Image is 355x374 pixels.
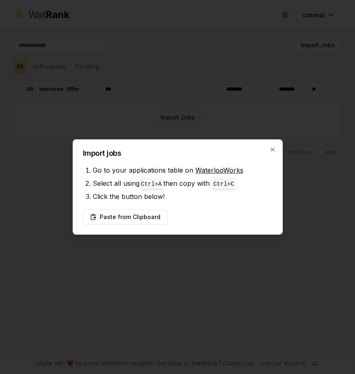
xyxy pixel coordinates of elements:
[195,166,243,174] a: WaterlooWorks
[93,177,273,190] li: Select all using then copy with
[83,210,167,224] button: Paste from Clipboard
[93,164,273,177] li: Go to your applications table on
[83,150,273,157] h2: Import jobs
[213,181,234,187] code: Ctrl+ C
[93,190,273,203] li: Click the button below!
[141,181,162,187] code: Ctrl+ A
